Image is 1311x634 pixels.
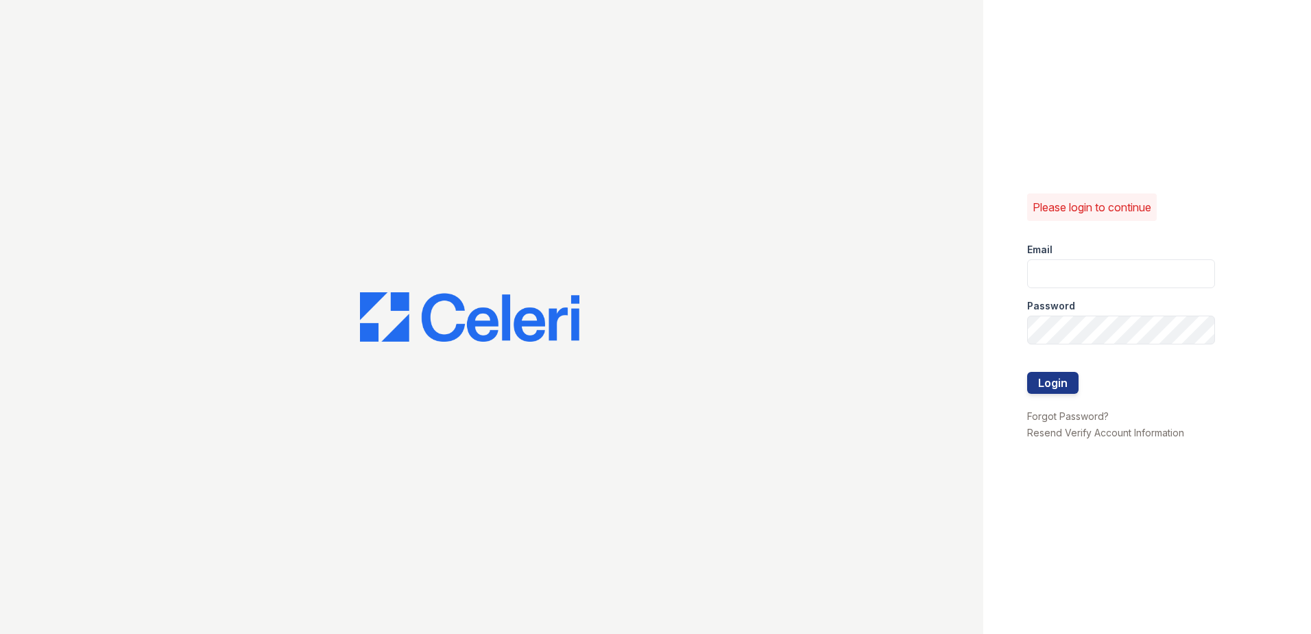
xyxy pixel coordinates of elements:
a: Forgot Password? [1027,410,1109,422]
img: CE_Logo_Blue-a8612792a0a2168367f1c8372b55b34899dd931a85d93a1a3d3e32e68fde9ad4.png [360,292,579,342]
p: Please login to continue [1033,199,1151,215]
label: Password [1027,299,1075,313]
button: Login [1027,372,1079,394]
a: Resend Verify Account Information [1027,427,1184,438]
label: Email [1027,243,1053,257]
